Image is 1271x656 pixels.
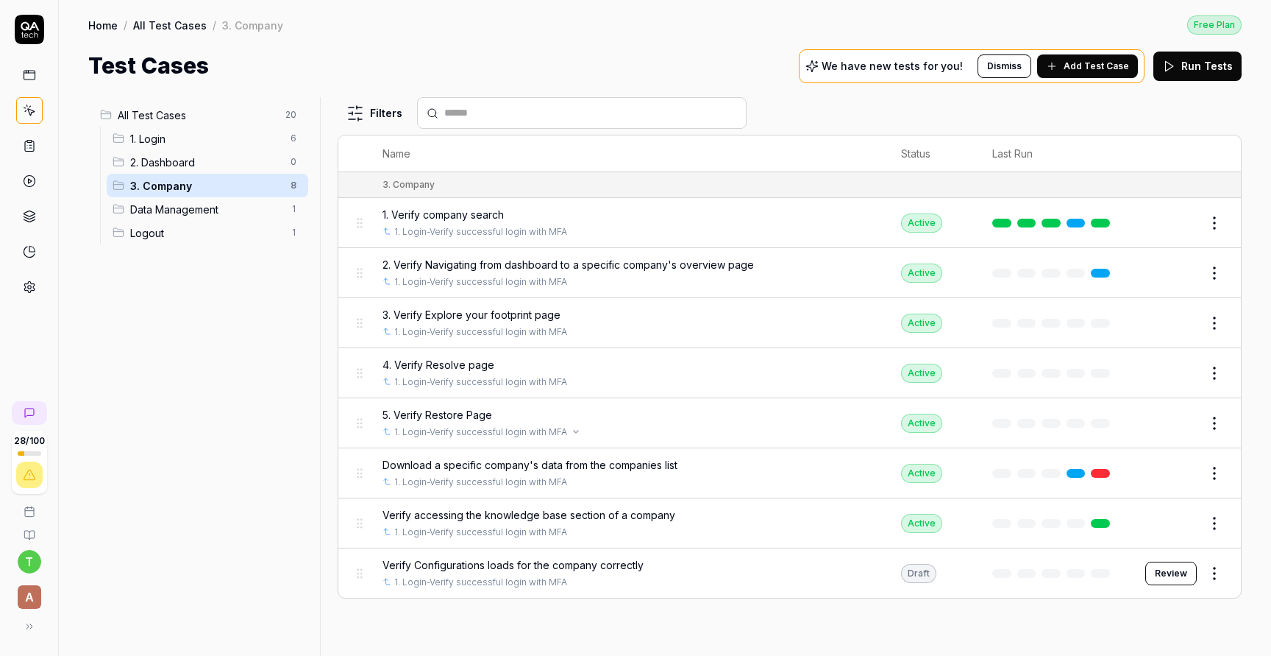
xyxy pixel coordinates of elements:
[1187,15,1242,35] button: Free Plan
[570,426,582,438] button: Open selector
[1037,54,1138,78] button: Add Test Case
[18,550,41,574] button: t
[130,131,282,147] span: 1. Login
[107,197,308,221] div: Drag to reorderData Management1
[130,155,282,170] span: 2. Dashboard
[886,135,978,172] th: Status
[382,207,504,222] span: 1. Verify company search
[901,514,942,533] div: Active
[222,18,283,32] div: 3. Company
[107,127,308,150] div: Drag to reorder1. Login6
[338,398,1241,448] tr: 5. Verify Restore Page1. Login-Verify successful login with MFAOpen selectorActive
[118,107,277,123] span: All Test Cases
[124,18,127,32] div: /
[394,375,567,389] a: 1. Login-Verify successful login with MFA
[394,426,567,439] a: 1. Login-Verify successful login with MFA
[338,298,1241,348] tr: 3. Verify Explore your footprint page1. Login-Verify successful login with MFAActive
[6,518,52,541] a: Documentation
[338,498,1241,549] tr: Verify accessing the knowledge base section of a company1. Login-Verify successful login with MFA...
[394,275,567,289] a: 1. Login-Verify successful login with MFA
[901,214,942,233] div: Active
[901,364,942,383] div: Active
[133,18,207,32] a: All Test Cases
[338,448,1241,498] tr: Download a specific company's data from the companies list1. Login-Verify successful login with M...
[382,407,492,423] span: 5. Verify Restore Page
[107,174,308,197] div: Drag to reorder3. Company8
[338,549,1241,598] tr: Verify Configurations loads for the company correctly1. Login-Verify successful login with MFADra...
[285,130,302,147] span: 6
[285,177,302,194] span: 8
[394,576,567,589] a: 1. Login-Verify successful login with MFA
[394,225,567,239] a: 1. Login-Verify successful login with MFA
[130,178,282,194] span: 3. Company
[382,178,435,191] div: 3. Company
[88,49,209,82] h1: Test Cases
[338,99,411,128] button: Filters
[6,574,52,612] button: A
[382,357,494,373] span: 4. Verify Resolve page
[394,476,567,489] a: 1. Login-Verify successful login with MFA
[14,437,45,445] span: 28 / 100
[382,457,677,473] span: Download a specific company's data from the companies list
[901,264,942,283] div: Active
[822,61,963,71] p: We have new tests for you!
[107,150,308,174] div: Drag to reorder2. Dashboard0
[12,401,47,425] a: New conversation
[1153,52,1242,81] button: Run Tests
[368,135,886,172] th: Name
[6,494,52,518] a: Book a call with us
[285,224,302,241] span: 1
[18,585,41,609] span: A
[338,248,1241,298] tr: 2. Verify Navigating from dashboard to a specific company's overview page1. Login-Verify successf...
[213,18,216,32] div: /
[1064,60,1129,73] span: Add Test Case
[901,464,942,483] div: Active
[382,507,675,523] span: Verify accessing the knowledge base section of a company
[1145,562,1197,585] button: Review
[978,54,1031,78] button: Dismiss
[280,106,302,124] span: 20
[382,307,560,322] span: 3. Verify Explore your footprint page
[978,135,1131,172] th: Last Run
[901,414,942,433] div: Active
[382,257,754,272] span: 2. Verify Navigating from dashboard to a specific company's overview page
[107,221,308,244] div: Drag to reorderLogout1
[338,348,1241,398] tr: 4. Verify Resolve page1. Login-Verify successful login with MFAActive
[901,564,936,583] div: Draft
[394,526,567,539] a: 1. Login-Verify successful login with MFA
[88,18,118,32] a: Home
[285,153,302,171] span: 0
[382,557,644,573] span: Verify Configurations loads for the company correctly
[901,314,942,333] div: Active
[130,202,282,217] span: Data Management
[394,325,567,339] a: 1. Login-Verify successful login with MFA
[338,198,1241,248] tr: 1. Verify company search1. Login-Verify successful login with MFAActive
[285,200,302,218] span: 1
[130,225,282,241] span: Logout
